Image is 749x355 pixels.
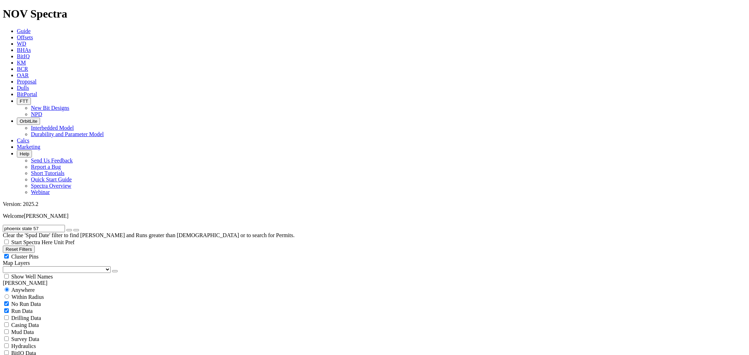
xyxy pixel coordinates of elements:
[11,308,33,314] span: Run Data
[12,294,44,300] span: Within Radius
[31,131,104,137] a: Durability and Parameter Model
[11,301,41,307] span: No Run Data
[20,99,28,104] span: FTT
[17,60,26,66] a: KM
[11,329,34,335] span: Mud Data
[31,105,69,111] a: New Bit Designs
[31,158,73,163] a: Send Us Feedback
[11,274,53,280] span: Show Well Names
[17,72,29,78] a: OAR
[11,287,35,293] span: Anywhere
[17,53,29,59] a: BitIQ
[4,240,9,244] input: Start Spectra Here
[17,150,32,158] button: Help
[17,66,28,72] a: BCR
[31,170,65,176] a: Short Tutorials
[31,164,61,170] a: Report a Bug
[17,138,29,143] a: Calcs
[24,213,68,219] span: [PERSON_NAME]
[3,280,746,286] div: [PERSON_NAME]
[17,144,40,150] a: Marketing
[17,41,26,47] a: WD
[3,232,295,238] span: Clear the 'Spud Date' filter to find [PERSON_NAME] and Runs greater than [DEMOGRAPHIC_DATA] or to...
[20,151,29,156] span: Help
[17,79,37,85] a: Proposal
[54,239,74,245] span: Unit Pref
[17,118,40,125] button: OrbitLite
[31,176,72,182] a: Quick Start Guide
[17,28,31,34] a: Guide
[3,342,746,349] filter-controls-checkbox: Hydraulics Analysis
[31,125,74,131] a: Interbedded Model
[3,201,746,207] div: Version: 2025.2
[11,239,52,245] span: Start Spectra Here
[20,119,37,124] span: OrbitLite
[11,336,39,342] span: Survey Data
[17,91,37,97] a: BitPortal
[11,343,36,349] span: Hydraulics
[17,34,33,40] a: Offsets
[11,322,39,328] span: Casing Data
[17,98,31,105] button: FTT
[31,189,50,195] a: Webinar
[11,315,41,321] span: Drilling Data
[3,246,35,253] button: Reset Filters
[31,183,71,189] a: Spectra Overview
[3,225,65,232] input: Search
[11,254,39,260] span: Cluster Pins
[17,47,31,53] a: BHAs
[3,213,746,219] p: Welcome
[31,111,42,117] a: NPD
[3,260,30,266] span: Map Layers
[3,7,746,20] h1: NOV Spectra
[17,85,29,91] a: Dulls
